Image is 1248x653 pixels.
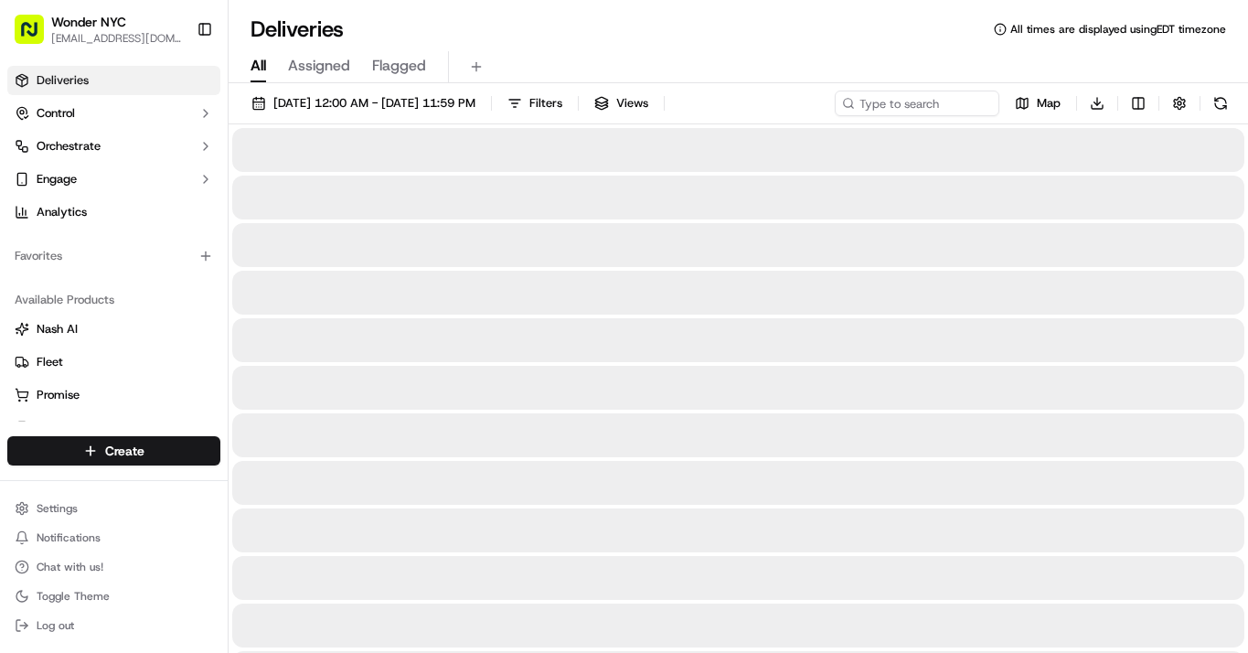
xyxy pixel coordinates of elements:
[7,436,220,466] button: Create
[37,105,75,122] span: Control
[1037,95,1061,112] span: Map
[37,618,74,633] span: Log out
[7,99,220,128] button: Control
[7,198,220,227] a: Analytics
[37,530,101,545] span: Notifications
[37,560,103,574] span: Chat with us!
[7,315,220,344] button: Nash AI
[15,387,213,403] a: Promise
[105,442,144,460] span: Create
[288,55,350,77] span: Assigned
[37,204,87,220] span: Analytics
[7,66,220,95] a: Deliveries
[7,380,220,410] button: Promise
[37,321,78,337] span: Nash AI
[529,95,562,112] span: Filters
[15,321,213,337] a: Nash AI
[7,525,220,551] button: Notifications
[499,91,571,116] button: Filters
[616,95,648,112] span: Views
[37,171,77,187] span: Engage
[37,589,110,604] span: Toggle Theme
[835,91,999,116] input: Type to search
[7,348,220,377] button: Fleet
[15,420,213,436] a: Product Catalog
[37,420,124,436] span: Product Catalog
[37,501,78,516] span: Settings
[251,55,266,77] span: All
[1010,22,1226,37] span: All times are displayed using EDT timezone
[586,91,656,116] button: Views
[7,7,189,51] button: Wonder NYC[EMAIL_ADDRESS][DOMAIN_NAME]
[37,138,101,155] span: Orchestrate
[7,285,220,315] div: Available Products
[7,613,220,638] button: Log out
[243,91,484,116] button: [DATE] 12:00 AM - [DATE] 11:59 PM
[37,354,63,370] span: Fleet
[7,583,220,609] button: Toggle Theme
[251,15,344,44] h1: Deliveries
[1007,91,1069,116] button: Map
[372,55,426,77] span: Flagged
[51,13,126,31] button: Wonder NYC
[1208,91,1233,116] button: Refresh
[51,31,182,46] button: [EMAIL_ADDRESS][DOMAIN_NAME]
[37,387,80,403] span: Promise
[15,354,213,370] a: Fleet
[7,554,220,580] button: Chat with us!
[7,413,220,443] button: Product Catalog
[7,241,220,271] div: Favorites
[7,165,220,194] button: Engage
[273,95,475,112] span: [DATE] 12:00 AM - [DATE] 11:59 PM
[7,132,220,161] button: Orchestrate
[7,496,220,521] button: Settings
[37,72,89,89] span: Deliveries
